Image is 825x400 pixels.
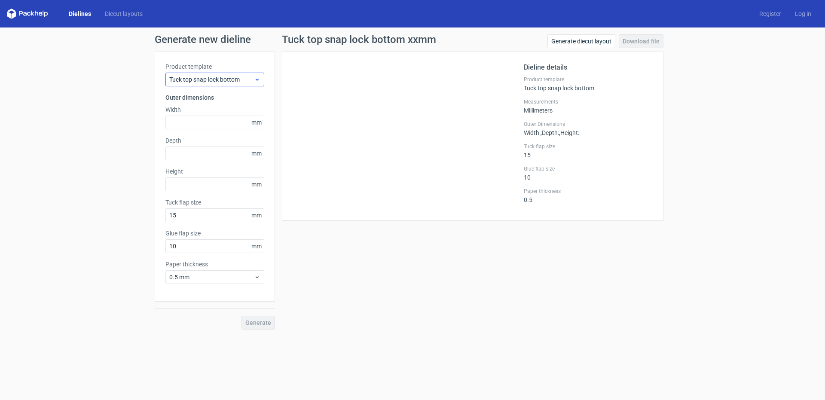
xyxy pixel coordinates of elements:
label: Height [165,167,264,176]
span: mm [249,147,264,160]
label: Depth [165,136,264,145]
div: 15 [524,143,653,159]
a: Log in [788,9,818,18]
label: Paper thickness [165,260,264,269]
label: Tuck flap size [524,143,653,150]
span: , Depth : [541,129,559,136]
span: 0.5 mm [169,273,254,281]
h2: Dieline details [524,62,653,73]
label: Glue flap size [524,165,653,172]
label: Tuck flap size [165,198,264,207]
h1: Generate new dieline [155,34,670,45]
a: Generate diecut layout [547,34,615,48]
div: 0.5 [524,188,653,203]
h1: Tuck top snap lock bottom xxmm [282,34,436,45]
label: Glue flap size [165,229,264,238]
a: Dielines [62,9,98,18]
label: Product template [524,76,653,83]
div: 10 [524,165,653,181]
span: Tuck top snap lock bottom [169,75,254,84]
span: mm [249,178,264,191]
span: mm [249,240,264,253]
label: Outer Dimensions [524,121,653,128]
a: Register [752,9,788,18]
label: Width [165,105,264,114]
a: Diecut layouts [98,9,150,18]
h3: Outer dimensions [165,93,264,102]
div: Tuck top snap lock bottom [524,76,653,92]
label: Paper thickness [524,188,653,195]
span: mm [249,116,264,129]
label: Product template [165,62,264,71]
div: Millimeters [524,98,653,114]
span: , Height : [559,129,579,136]
label: Measurements [524,98,653,105]
span: Width : [524,129,541,136]
span: mm [249,209,264,222]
